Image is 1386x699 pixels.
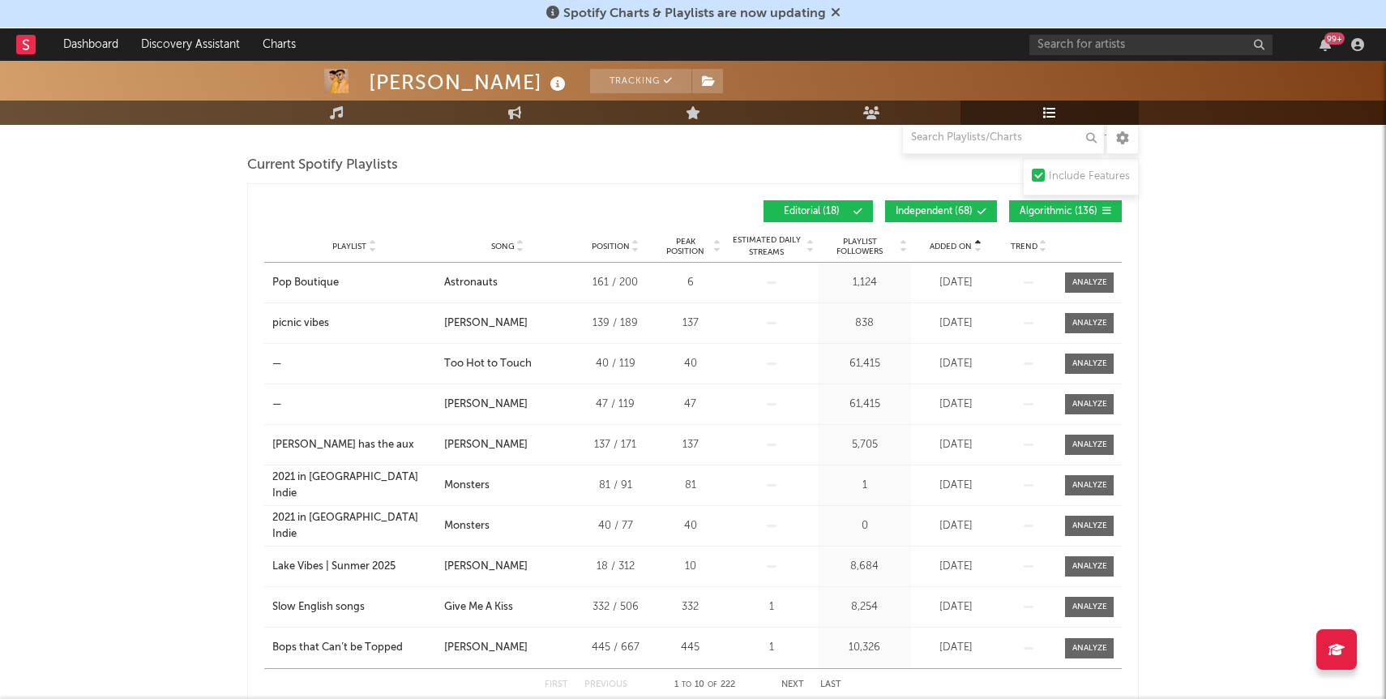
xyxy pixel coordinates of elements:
[444,315,528,332] div: [PERSON_NAME]
[915,640,996,656] div: [DATE]
[708,681,717,688] span: of
[272,599,365,615] div: Slow English songs
[660,599,721,615] div: 332
[369,69,570,96] div: [PERSON_NAME]
[915,518,996,534] div: [DATE]
[660,518,721,534] div: 40
[660,237,711,256] span: Peak Position
[822,437,907,453] div: 5,705
[660,275,721,291] div: 6
[444,599,513,615] div: Give Me A Kiss
[1029,35,1273,55] input: Search for artists
[444,640,528,656] div: [PERSON_NAME]
[660,559,721,575] div: 10
[579,397,652,413] div: 47 / 119
[822,478,907,494] div: 1
[902,122,1105,154] input: Search Playlists/Charts
[915,356,996,372] div: [DATE]
[915,315,996,332] div: [DATE]
[444,559,528,575] div: [PERSON_NAME]
[915,478,996,494] div: [DATE]
[272,599,436,615] a: Slow English songs
[1020,207,1097,217] span: Algorithmic ( 136 )
[729,640,814,656] div: 1
[915,559,996,575] div: [DATE]
[272,437,414,453] div: [PERSON_NAME] has the aux
[444,437,528,453] div: [PERSON_NAME]
[444,397,528,413] div: [PERSON_NAME]
[822,599,907,615] div: 8,254
[592,242,630,251] span: Position
[251,28,307,61] a: Charts
[896,207,973,217] span: Independent ( 68 )
[822,518,907,534] div: 0
[272,397,281,413] div: —
[1009,200,1122,222] button: Algorithmic(136)
[682,681,691,688] span: to
[272,397,436,413] a: —
[660,356,721,372] div: 40
[247,156,398,175] span: Current Spotify Playlists
[272,275,436,291] a: Pop Boutique
[272,356,281,372] div: —
[885,200,997,222] button: Independent(68)
[272,470,436,501] a: 2021 in [GEOGRAPHIC_DATA] Indie
[822,397,907,413] div: 61,415
[915,397,996,413] div: [DATE]
[1320,38,1331,51] button: 99+
[563,7,826,20] span: Spotify Charts & Playlists are now updating
[332,242,366,251] span: Playlist
[915,437,996,453] div: [DATE]
[660,640,721,656] div: 445
[915,599,996,615] div: [DATE]
[915,275,996,291] div: [DATE]
[831,7,841,20] span: Dismiss
[579,437,652,453] div: 137 / 171
[660,315,721,332] div: 137
[781,680,804,689] button: Next
[444,275,498,291] div: Astronauts
[272,559,436,575] a: Lake Vibes | Sunmer 2025
[579,315,652,332] div: 139 / 189
[774,207,849,217] span: Editorial ( 18 )
[272,315,436,332] a: picnic vibes
[272,315,329,332] div: picnic vibes
[272,437,436,453] a: [PERSON_NAME] has the aux
[272,559,396,575] div: Lake Vibes | Sunmer 2025
[491,242,515,251] span: Song
[1049,167,1130,187] div: Include Features
[579,599,652,615] div: 332 / 506
[579,640,652,656] div: 445 / 667
[660,397,721,413] div: 47
[444,518,490,534] div: Monsters
[822,237,897,256] span: Playlist Followers
[1324,32,1345,45] div: 99 +
[822,559,907,575] div: 8,684
[822,356,907,372] div: 61,415
[272,640,436,656] a: Bops that Can’t be Topped
[930,242,972,251] span: Added On
[272,275,339,291] div: Pop Boutique
[1011,242,1037,251] span: Trend
[729,599,814,615] div: 1
[272,510,436,542] a: 2021 in [GEOGRAPHIC_DATA] Indie
[545,680,568,689] button: First
[822,640,907,656] div: 10,326
[579,275,652,291] div: 161 / 200
[660,478,721,494] div: 81
[579,356,652,372] div: 40 / 119
[764,200,873,222] button: Editorial(18)
[272,640,403,656] div: Bops that Can’t be Topped
[579,559,652,575] div: 18 / 312
[729,234,804,259] span: Estimated Daily Streams
[579,478,652,494] div: 81 / 91
[660,675,749,695] div: 1 10 222
[52,28,130,61] a: Dashboard
[660,437,721,453] div: 137
[822,315,907,332] div: 838
[444,356,532,372] div: Too Hot to Touch
[579,518,652,534] div: 40 / 77
[130,28,251,61] a: Discovery Assistant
